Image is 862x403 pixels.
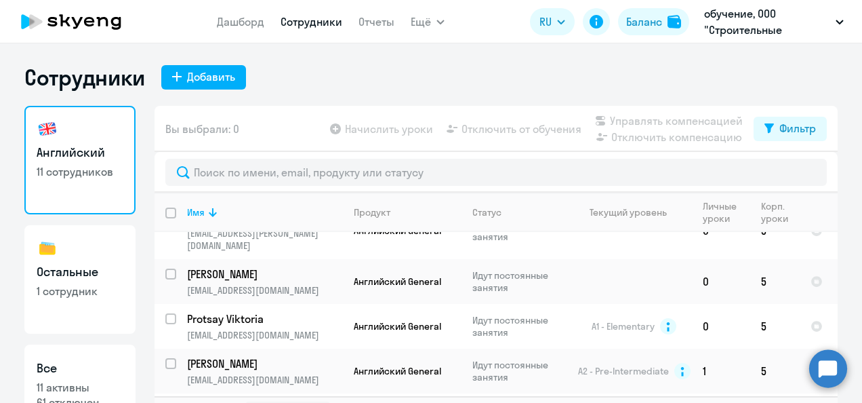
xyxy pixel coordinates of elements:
[187,267,340,282] p: [PERSON_NAME]
[590,206,667,218] div: Текущий уровень
[24,64,145,91] h1: Сотрудники
[165,159,827,186] input: Поиск по имени, email, продукту или статусу
[692,349,750,394] td: 1
[187,206,342,218] div: Имя
[37,118,58,140] img: english
[187,284,342,296] p: [EMAIL_ADDRESS][DOMAIN_NAME]
[530,8,575,35] button: RU
[281,15,342,28] a: Сотрудники
[37,237,58,259] img: others
[750,349,800,394] td: 5
[187,267,342,282] a: [PERSON_NAME]
[354,206,390,218] div: Продукт
[354,320,441,332] span: Английский General
[618,8,689,35] button: Балансbalance
[761,200,799,225] div: Корп. уроки
[472,206,501,218] div: Статус
[187,69,235,85] div: Добавить
[592,320,655,332] span: A1 - Elementary
[187,356,340,371] p: [PERSON_NAME]
[24,106,136,214] a: Английский11 сотрудников
[692,304,750,349] td: 0
[358,15,394,28] a: Отчеты
[750,304,800,349] td: 5
[754,117,827,141] button: Фильтр
[187,374,342,386] p: [EMAIL_ADDRESS][DOMAIN_NAME]
[577,206,691,218] div: Текущий уровень
[354,365,441,377] span: Английский General
[472,269,565,294] p: Идут постоянные занятия
[697,5,850,38] button: обучение, ООО "Строительные системы"
[750,259,800,304] td: 5
[187,311,340,326] p: Protsay Viktoria
[472,359,565,383] p: Идут постоянные занятия
[703,200,741,225] div: Личные уроки
[704,5,830,38] p: обучение, ООО "Строительные системы"
[761,200,790,225] div: Корп. уроки
[779,120,816,136] div: Фильтр
[626,14,662,30] div: Баланс
[703,200,750,225] div: Личные уроки
[692,259,750,304] td: 0
[187,356,342,371] a: [PERSON_NAME]
[354,275,441,288] span: Английский General
[187,311,342,326] a: Protsay Viktoria
[187,206,205,218] div: Имя
[668,15,681,28] img: balance
[37,360,123,377] h3: Все
[165,121,239,137] span: Вы выбрали: 0
[187,329,342,341] p: [EMAIL_ADDRESS][DOMAIN_NAME]
[187,227,342,252] p: [EMAIL_ADDRESS][PERSON_NAME][DOMAIN_NAME]
[472,206,565,218] div: Статус
[37,380,123,395] p: 11 активны
[37,263,123,281] h3: Остальные
[354,206,461,218] div: Продукт
[161,65,246,90] button: Добавить
[539,14,552,30] span: RU
[411,14,431,30] span: Ещё
[24,225,136,334] a: Остальные1 сотрудник
[217,15,264,28] a: Дашборд
[37,144,123,161] h3: Английский
[37,284,123,299] p: 1 сотрудник
[578,365,669,377] span: A2 - Pre-Intermediate
[472,314,565,339] p: Идут постоянные занятия
[37,164,123,179] p: 11 сотрудников
[411,8,445,35] button: Ещё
